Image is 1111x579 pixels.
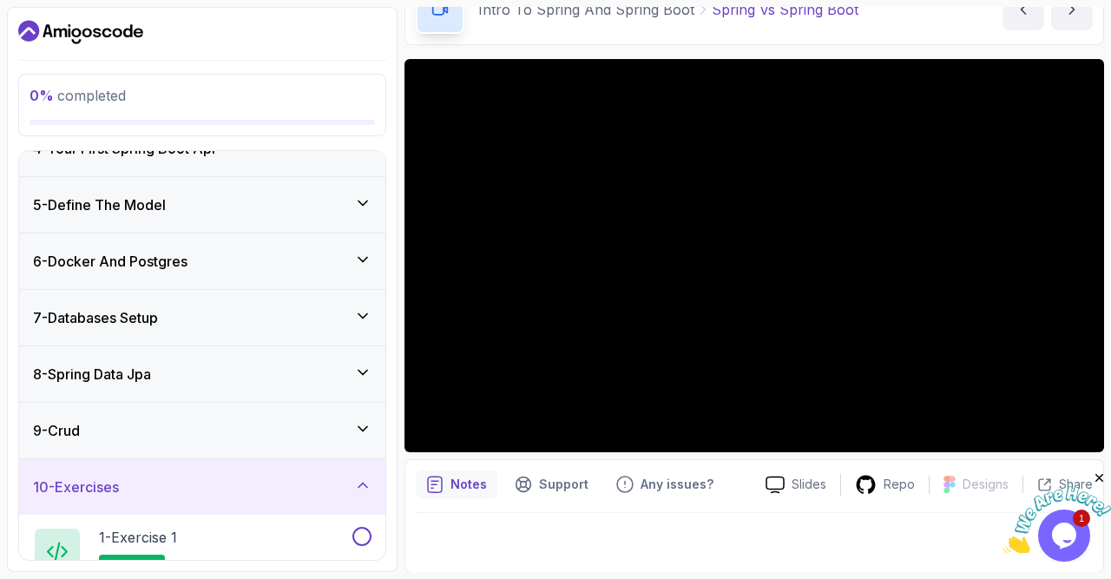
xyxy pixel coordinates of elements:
button: 6-Docker And Postgres [19,234,385,289]
h3: 6 - Docker And Postgres [33,251,187,272]
span: 0 % [30,87,54,104]
h3: 9 - Crud [33,420,80,441]
h3: 5 - Define The Model [33,194,166,215]
button: Support button [504,470,599,498]
iframe: chat widget [1003,470,1111,553]
p: Any issues? [641,476,713,493]
p: Support [539,476,588,493]
a: Repo [841,474,929,496]
h3: 7 - Databases Setup [33,307,158,328]
a: Slides [752,476,840,494]
p: 1 - Exercise 1 [99,527,177,548]
button: 10-Exercises [19,459,385,515]
a: Dashboard [18,18,143,46]
button: notes button [416,470,497,498]
button: 8-Spring Data Jpa [19,346,385,402]
span: exercise [109,558,154,572]
h3: 8 - Spring Data Jpa [33,364,151,385]
p: Repo [884,476,915,493]
h3: 10 - Exercises [33,477,119,497]
button: 1-Exercise 1exercise [33,527,371,576]
button: Feedback button [606,470,724,498]
button: 9-Crud [19,403,385,458]
p: Designs [963,476,1009,493]
p: Notes [450,476,487,493]
button: 7-Databases Setup [19,290,385,345]
p: Slides [792,476,826,493]
button: 5-Define The Model [19,177,385,233]
iframe: 1 - Spring vs Spring Boot [404,59,1104,452]
span: completed [30,87,126,104]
